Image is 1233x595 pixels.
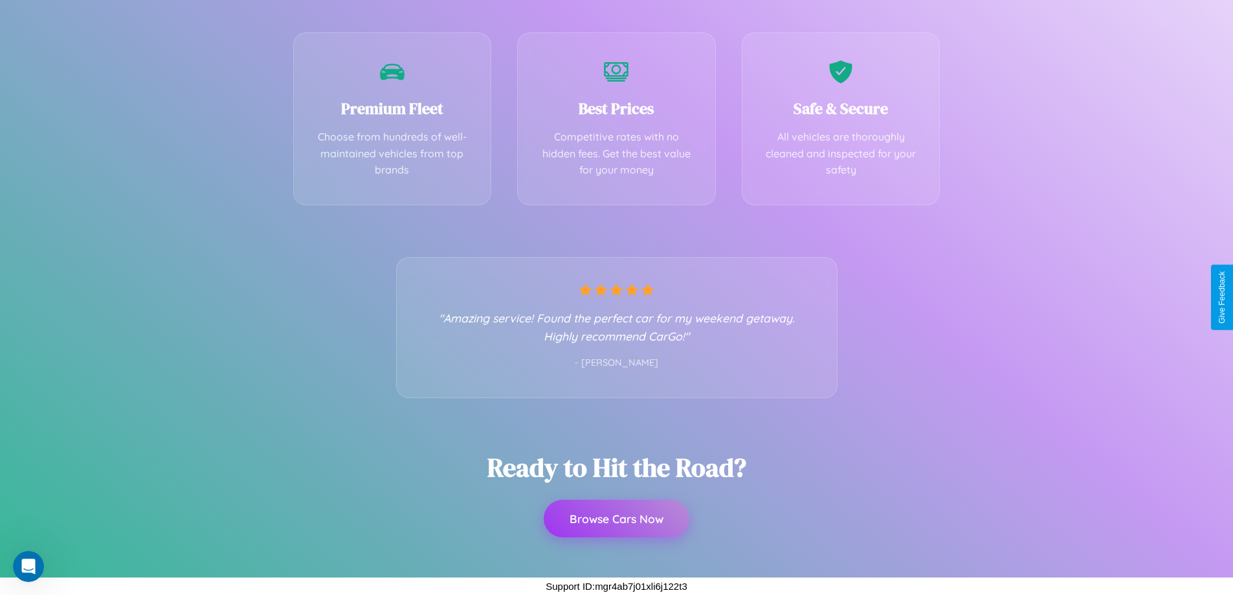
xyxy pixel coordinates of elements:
[762,98,920,119] h3: Safe & Secure
[423,309,811,345] p: "Amazing service! Found the perfect car for my weekend getaway. Highly recommend CarGo!"
[423,355,811,372] p: - [PERSON_NAME]
[1217,271,1227,324] div: Give Feedback
[544,500,689,537] button: Browse Cars Now
[537,98,696,119] h3: Best Prices
[313,98,472,119] h3: Premium Fleet
[487,450,746,485] h2: Ready to Hit the Road?
[313,129,472,179] p: Choose from hundreds of well-maintained vehicles from top brands
[537,129,696,179] p: Competitive rates with no hidden fees. Get the best value for your money
[762,129,920,179] p: All vehicles are thoroughly cleaned and inspected for your safety
[13,551,44,582] iframe: Intercom live chat
[546,578,687,595] p: Support ID: mgr4ab7j01xli6j122t3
